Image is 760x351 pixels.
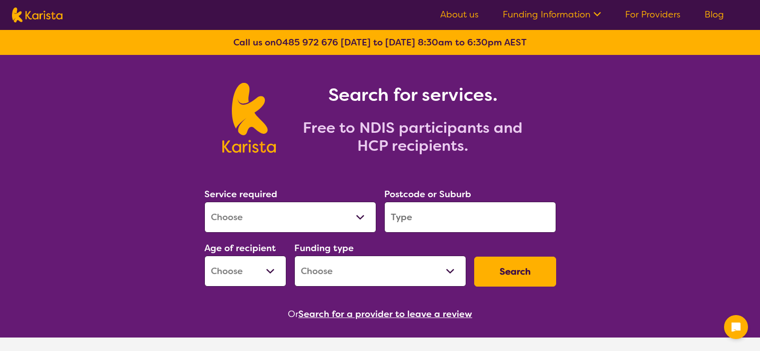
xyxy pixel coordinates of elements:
img: Karista logo [12,7,62,22]
input: Type [384,202,556,233]
button: Search [474,257,556,287]
a: Blog [705,8,724,20]
label: Service required [204,188,277,200]
label: Postcode or Suburb [384,188,471,200]
label: Funding type [294,242,354,254]
span: Or [288,307,298,322]
b: Call us on [DATE] to [DATE] 8:30am to 6:30pm AEST [233,36,527,48]
a: About us [440,8,479,20]
a: Funding Information [503,8,601,20]
img: Karista logo [222,83,276,153]
a: For Providers [625,8,681,20]
a: 0485 972 676 [276,36,338,48]
h2: Free to NDIS participants and HCP recipients. [288,119,538,155]
label: Age of recipient [204,242,276,254]
h1: Search for services. [288,83,538,107]
button: Search for a provider to leave a review [298,307,472,322]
